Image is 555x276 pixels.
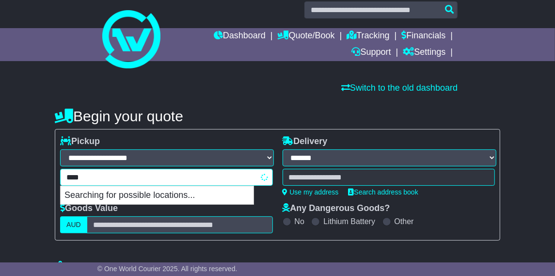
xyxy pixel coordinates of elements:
a: Settings [403,45,445,61]
label: Pickup [60,136,100,147]
span: © One World Courier 2025. All rights reserved. [97,265,238,273]
p: Searching for possible locations... [61,186,254,205]
label: Lithium Battery [323,217,375,226]
a: Quote/Book [278,28,335,45]
a: Search address book [349,188,418,196]
label: Goods Value [60,203,118,214]
label: Other [395,217,414,226]
a: Switch to the old dashboard [341,83,458,93]
label: Delivery [283,136,328,147]
label: Any Dangerous Goods? [283,203,390,214]
h4: Begin your quote [55,108,500,124]
a: Financials [401,28,445,45]
a: Dashboard [214,28,266,45]
typeahead: Please provide city [60,169,272,186]
label: AUD [60,216,87,233]
label: No [295,217,304,226]
a: Tracking [347,28,389,45]
a: Support [352,45,391,61]
a: Use my address [283,188,339,196]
